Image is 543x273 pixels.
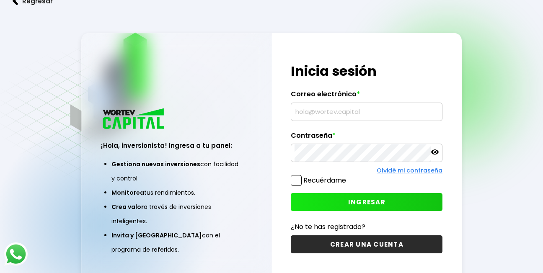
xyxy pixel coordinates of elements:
[348,198,385,206] span: INGRESAR
[111,231,202,240] span: Invita y [GEOGRAPHIC_DATA]
[111,203,144,211] span: Crea valor
[111,157,242,185] li: con facilidad y control.
[291,61,442,81] h1: Inicia sesión
[101,107,167,132] img: logo_wortev_capital
[291,90,442,103] label: Correo electrónico
[291,221,442,253] a: ¿No te has registrado?CREAR UNA CUENTA
[291,131,442,144] label: Contraseña
[111,200,242,228] li: a través de inversiones inteligentes.
[111,185,242,200] li: tus rendimientos.
[111,228,242,257] li: con el programa de referidos.
[4,242,28,266] img: logos_whatsapp-icon.242b2217.svg
[291,221,442,232] p: ¿No te has registrado?
[111,188,144,197] span: Monitorea
[291,193,442,211] button: INGRESAR
[377,166,442,175] a: Olvidé mi contraseña
[303,175,346,185] label: Recuérdame
[295,103,439,121] input: hola@wortev.capital
[291,235,442,253] button: CREAR UNA CUENTA
[101,141,253,150] h3: ¡Hola, inversionista! Ingresa a tu panel:
[111,160,200,168] span: Gestiona nuevas inversiones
